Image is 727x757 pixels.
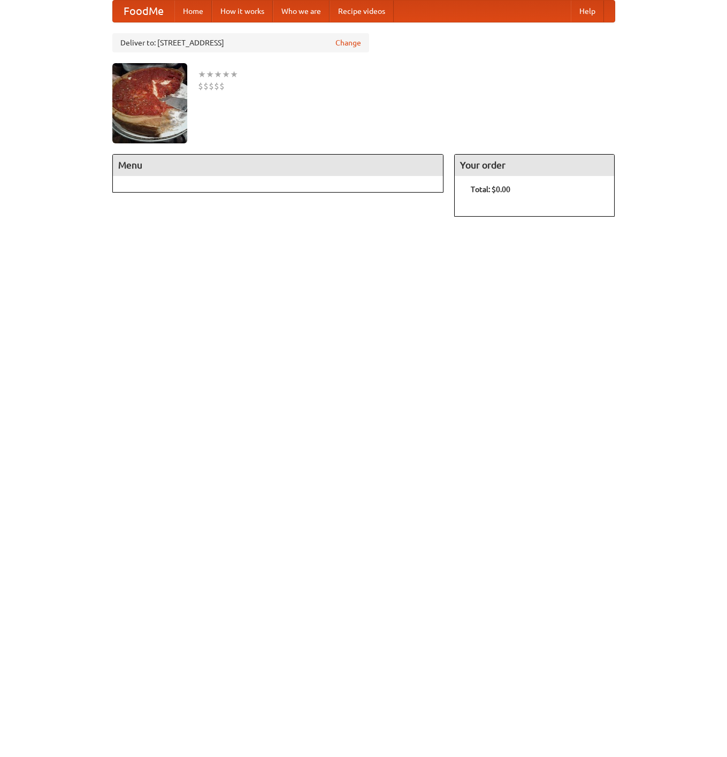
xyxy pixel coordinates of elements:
a: FoodMe [113,1,174,22]
li: ★ [222,68,230,80]
a: Change [335,37,361,48]
a: Who we are [273,1,330,22]
li: $ [219,80,225,92]
h4: Your order [455,155,614,176]
div: Deliver to: [STREET_ADDRESS] [112,33,369,52]
li: ★ [198,68,206,80]
li: ★ [206,68,214,80]
li: $ [209,80,214,92]
img: angular.jpg [112,63,187,143]
li: $ [214,80,219,92]
a: Help [571,1,604,22]
li: $ [198,80,203,92]
a: Recipe videos [330,1,394,22]
b: Total: $0.00 [471,185,510,194]
a: Home [174,1,212,22]
li: $ [203,80,209,92]
a: How it works [212,1,273,22]
h4: Menu [113,155,443,176]
li: ★ [230,68,238,80]
li: ★ [214,68,222,80]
